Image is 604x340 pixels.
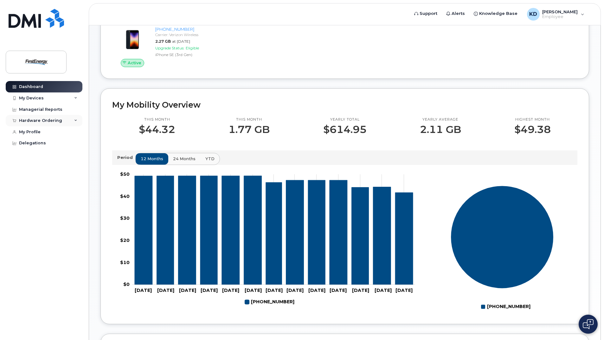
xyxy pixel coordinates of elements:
span: Knowledge Base [479,10,517,17]
p: Highest month [514,117,551,122]
g: Series [451,186,554,289]
a: Alerts [442,7,469,20]
p: This month [228,117,270,122]
tspan: $10 [120,260,130,265]
span: 2.27 GB [155,39,171,44]
span: Active [128,60,141,66]
img: Open chat [583,319,594,329]
span: YTD [205,156,215,162]
span: at [DATE] [172,39,190,44]
p: $614.95 [323,124,367,135]
tspan: [DATE] [222,288,239,293]
tspan: [DATE] [330,288,347,293]
div: Carrier: Verizon Wireless [155,32,220,37]
tspan: [DATE] [308,288,325,293]
tspan: $40 [120,193,130,199]
span: 24 months [173,156,196,162]
tspan: [DATE] [266,288,283,293]
g: 234-855-2500 [135,176,413,285]
tspan: [DATE] [157,288,174,293]
a: Knowledge Base [469,7,522,20]
g: Legend [481,301,530,312]
span: KD [529,10,537,18]
div: iPhone SE (3rd Gen) [155,52,220,57]
g: Legend [245,297,294,307]
tspan: [DATE] [179,288,196,293]
div: Knupp, Daniel D [523,8,589,21]
a: Support [410,7,442,20]
span: Alerts [452,10,465,17]
tspan: $20 [120,237,130,243]
p: Period [117,154,135,161]
tspan: [DATE] [245,288,262,293]
p: Yearly total [323,117,367,122]
div: [PHONE_NUMBER] [155,26,220,32]
span: Eligible [186,46,199,50]
a: Active[PERSON_NAME][PHONE_NUMBER]Carrier: Verizon Wireless2.27 GBat [DATE]Upgrade Status:Eligible... [112,19,223,67]
g: 234-855-2500 [245,297,294,307]
p: 1.77 GB [228,124,270,135]
p: $49.38 [514,124,551,135]
p: $44.32 [139,124,175,135]
h2: My Mobility Overview [112,100,577,110]
tspan: [DATE] [135,288,152,293]
tspan: [DATE] [286,288,304,293]
tspan: $50 [120,172,130,177]
g: Chart [451,186,554,312]
span: Support [420,10,437,17]
tspan: [DATE] [375,288,392,293]
p: This month [139,117,175,122]
p: 2.11 GB [420,124,461,135]
tspan: [DATE] [201,288,218,293]
tspan: [DATE] [352,288,369,293]
tspan: $0 [123,282,130,287]
tspan: [DATE] [395,288,413,293]
p: Yearly average [420,117,461,122]
span: Employee [542,14,578,19]
tspan: $30 [120,216,130,221]
span: Upgrade Status: [155,46,184,50]
img: image20231002-3703462-1angbar.jpeg [117,22,148,53]
g: Chart [120,172,415,308]
span: [PERSON_NAME] [542,9,578,14]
